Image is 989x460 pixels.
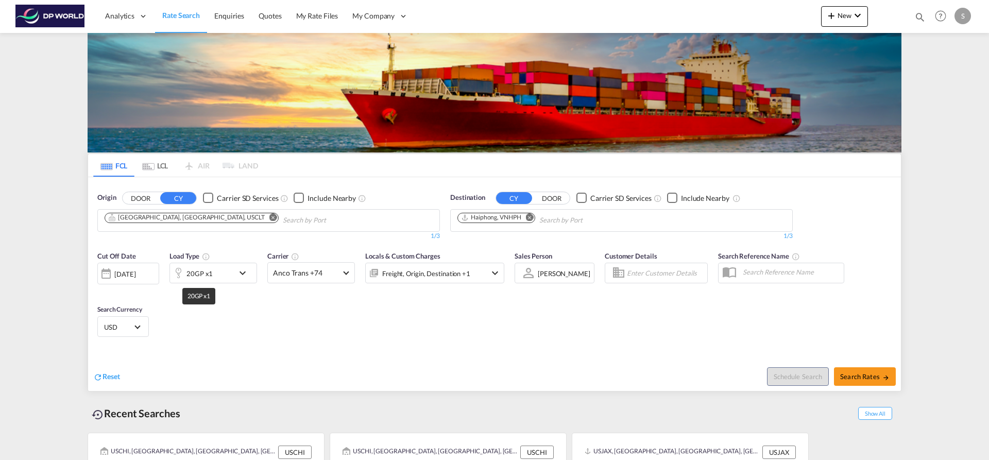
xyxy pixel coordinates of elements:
[450,232,793,241] div: 1/3
[104,322,133,332] span: USD
[214,11,244,20] span: Enquiries
[134,154,176,177] md-tab-item: LCL
[108,213,265,222] div: Charlotte, NC, USCLT
[834,367,896,386] button: Search Ratesicon-arrow-right
[537,266,591,281] md-select: Sales Person: Soraya Valverde
[278,446,312,459] div: USCHI
[762,446,796,459] div: USJAX
[343,446,518,459] div: USCHI, Chicago, IL, United States, North America, Americas
[123,192,159,204] button: DOOR
[450,193,485,203] span: Destination
[539,212,637,229] input: Chips input.
[88,177,901,391] div: OriginDOOR CY Checkbox No InkUnchecked: Search for CY (Container Yard) services for all selected ...
[186,266,213,281] div: 20GP x1
[97,263,159,284] div: [DATE]
[93,154,134,177] md-tab-item: FCL
[236,267,254,279] md-icon: icon-chevron-down
[202,252,210,261] md-icon: icon-information-outline
[585,446,760,459] div: USJAX, Jacksonville, FL, United States, North America, Americas
[382,266,470,281] div: Freight Origin Destination Factory Stuffing
[296,11,338,20] span: My Rate Files
[108,213,267,222] div: Press delete to remove this chip.
[162,11,200,20] span: Rate Search
[914,11,926,23] md-icon: icon-magnify
[825,11,864,20] span: New
[519,213,535,224] button: Remove
[97,232,440,241] div: 1/3
[365,263,504,283] div: Freight Origin Destination Factory Stuffingicon-chevron-down
[821,6,868,27] button: icon-plus 400-fgNewicon-chevron-down
[97,193,116,203] span: Origin
[954,8,971,24] div: S
[93,154,258,177] md-pagination-wrapper: Use the left and right arrow keys to navigate between tabs
[294,193,356,203] md-checkbox: Checkbox No Ink
[858,407,892,420] span: Show All
[114,269,135,279] div: [DATE]
[283,212,381,229] input: Chips input.
[576,193,652,203] md-checkbox: Checkbox No Ink
[825,9,838,22] md-icon: icon-plus 400-fg
[851,9,864,22] md-icon: icon-chevron-down
[681,193,729,203] div: Include Nearby
[496,192,532,204] button: CY
[169,263,257,283] div: 20GP x1icon-chevron-down
[203,193,278,203] md-checkbox: Checkbox No Ink
[738,264,844,280] input: Search Reference Name
[489,267,501,279] md-icon: icon-chevron-down
[538,269,590,278] div: [PERSON_NAME]
[515,252,552,260] span: Sales Person
[932,7,949,25] span: Help
[97,305,142,313] span: Search Currency
[105,11,134,21] span: Analytics
[15,5,85,28] img: c08ca190194411f088ed0f3ba295208c.png
[93,371,120,383] div: icon-refreshReset
[461,213,523,222] div: Press delete to remove this chip.
[187,292,210,300] span: 20GP x1
[792,252,800,261] md-icon: Your search will be saved by the below given name
[605,252,657,260] span: Customer Details
[93,372,103,382] md-icon: icon-refresh
[308,193,356,203] div: Include Nearby
[358,194,366,202] md-icon: Unchecked: Ignores neighbouring ports when fetching rates.Checked : Includes neighbouring ports w...
[88,402,184,425] div: Recent Searches
[263,213,278,224] button: Remove
[92,408,104,421] md-icon: icon-backup-restore
[456,210,641,229] md-chips-wrap: Chips container. Use arrow keys to select chips.
[103,210,385,229] md-chips-wrap: Chips container. Use arrow keys to select chips.
[461,213,521,222] div: Haiphong, VNHPH
[654,194,662,202] md-icon: Unchecked: Search for CY (Container Yard) services for all selected carriers.Checked : Search for...
[160,192,196,204] button: CY
[217,193,278,203] div: Carrier SD Services
[280,194,288,202] md-icon: Unchecked: Search for CY (Container Yard) services for all selected carriers.Checked : Search for...
[169,252,210,260] span: Load Type
[882,374,890,381] md-icon: icon-arrow-right
[627,265,704,281] input: Enter Customer Details
[914,11,926,27] div: icon-magnify
[352,11,395,21] span: My Company
[100,446,276,459] div: USCHI, Chicago, IL, United States, North America, Americas
[365,252,440,260] span: Locals & Custom Charges
[267,252,299,260] span: Carrier
[103,319,143,334] md-select: Select Currency: $ USDUnited States Dollar
[590,193,652,203] div: Carrier SD Services
[534,192,570,204] button: DOOR
[732,194,741,202] md-icon: Unchecked: Ignores neighbouring ports when fetching rates.Checked : Includes neighbouring ports w...
[718,252,800,260] span: Search Reference Name
[88,33,901,152] img: LCL+%26+FCL+BACKGROUND.png
[840,372,890,381] span: Search Rates
[259,11,281,20] span: Quotes
[291,252,299,261] md-icon: The selected Trucker/Carrierwill be displayed in the rate results If the rates are from another f...
[932,7,954,26] div: Help
[520,446,554,459] div: USCHI
[103,372,120,381] span: Reset
[97,252,136,260] span: Cut Off Date
[273,268,340,278] span: Anco Trans +74
[97,283,105,297] md-datepicker: Select
[767,367,829,386] button: Note: By default Schedule search will only considerorigin ports, destination ports and cut off da...
[667,193,729,203] md-checkbox: Checkbox No Ink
